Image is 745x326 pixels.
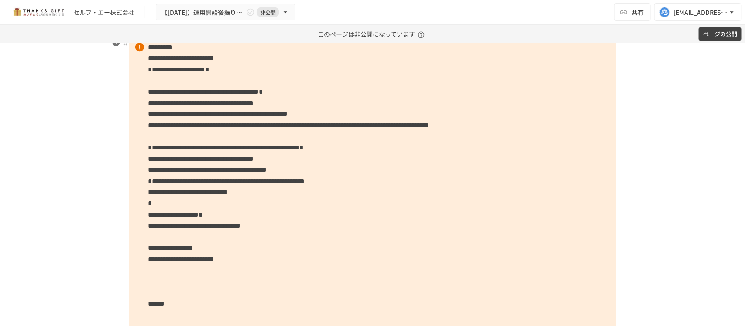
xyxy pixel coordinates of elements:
[699,27,742,41] button: ページの公開
[73,8,134,17] div: セルフ・エー株式会社
[673,7,728,18] div: [EMAIL_ADDRESS][DOMAIN_NAME]
[654,3,742,21] button: [EMAIL_ADDRESS][DOMAIN_NAME]
[614,3,651,21] button: 共有
[161,7,244,18] span: 【[DATE]】運用開始後振り返りミーティング
[10,5,66,19] img: mMP1OxWUAhQbsRWCurg7vIHe5HqDpP7qZo7fRoNLXQh
[156,4,295,21] button: 【[DATE]】運用開始後振り返りミーティング非公開
[257,8,279,17] span: 非公開
[632,7,644,17] span: 共有
[318,25,427,43] p: このページは非公開になっています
